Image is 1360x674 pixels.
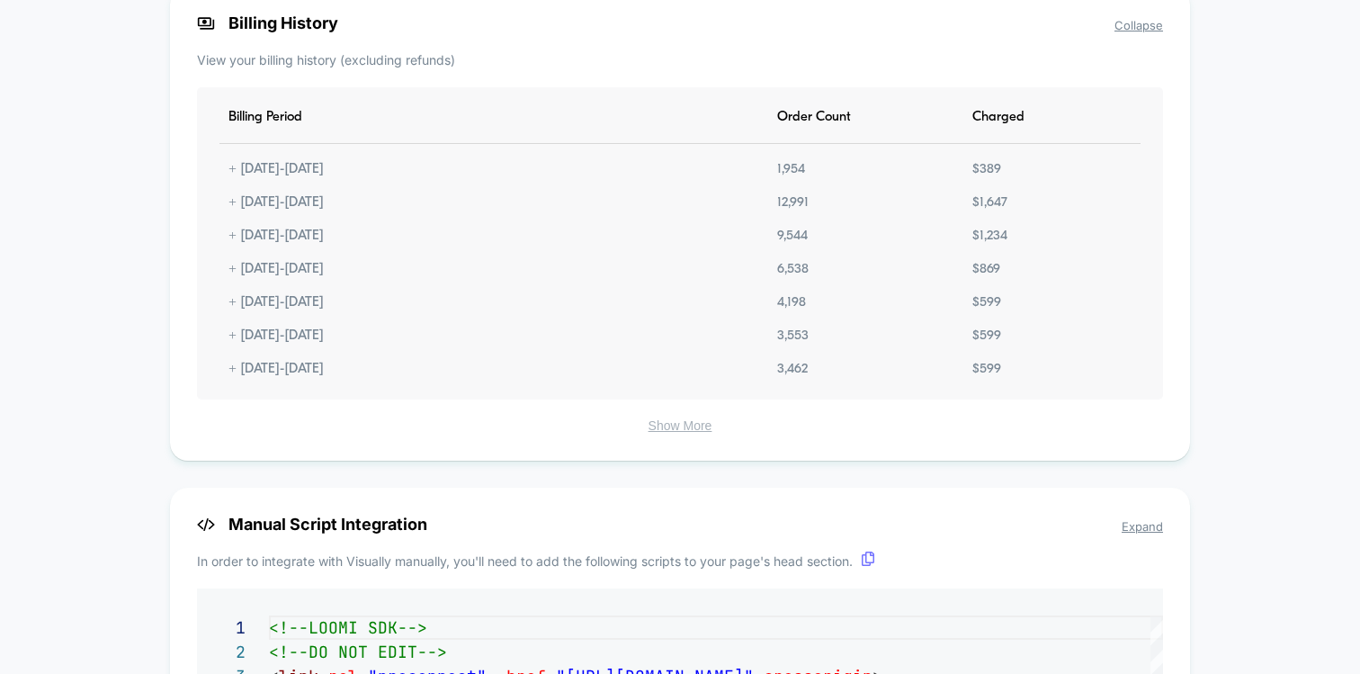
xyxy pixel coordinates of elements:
div: + [DATE] - [DATE] [219,229,333,244]
button: Show More [197,418,1163,434]
p: In order to integrate with Visually manually, you'll need to add the following scripts to your pa... [197,552,1163,571]
div: $ 869 [963,262,1009,277]
div: 1,954 [768,162,814,177]
div: 9,544 [768,229,817,244]
div: Billing Period [219,110,311,125]
div: Charged [963,110,1033,125]
span: Billing History [197,13,1163,32]
p: View your billing history (excluding refunds) [197,50,1163,69]
div: Order Count [768,110,860,125]
div: $ 599 [963,295,1010,310]
span: Collapse [1114,18,1163,32]
div: + [DATE] - [DATE] [219,328,333,344]
div: 3,462 [768,362,817,377]
span: Expand [1122,519,1163,534]
div: + [DATE] - [DATE] [219,195,333,211]
div: $ 389 [963,162,1010,177]
div: + [DATE] - [DATE] [219,295,333,310]
div: + [DATE] - [DATE] [219,162,333,177]
div: $ 599 [963,362,1010,377]
div: $ 1,234 [963,229,1016,244]
div: 3,553 [768,328,818,344]
span: Manual Script Integration [197,515,1163,534]
div: + [DATE] - [DATE] [219,362,333,377]
div: 4,198 [768,295,815,310]
div: 6,538 [768,262,818,277]
div: + [DATE] - [DATE] [219,262,333,277]
div: 12,991 [768,195,818,211]
div: $ 1,647 [963,195,1016,211]
div: $ 599 [963,328,1010,344]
